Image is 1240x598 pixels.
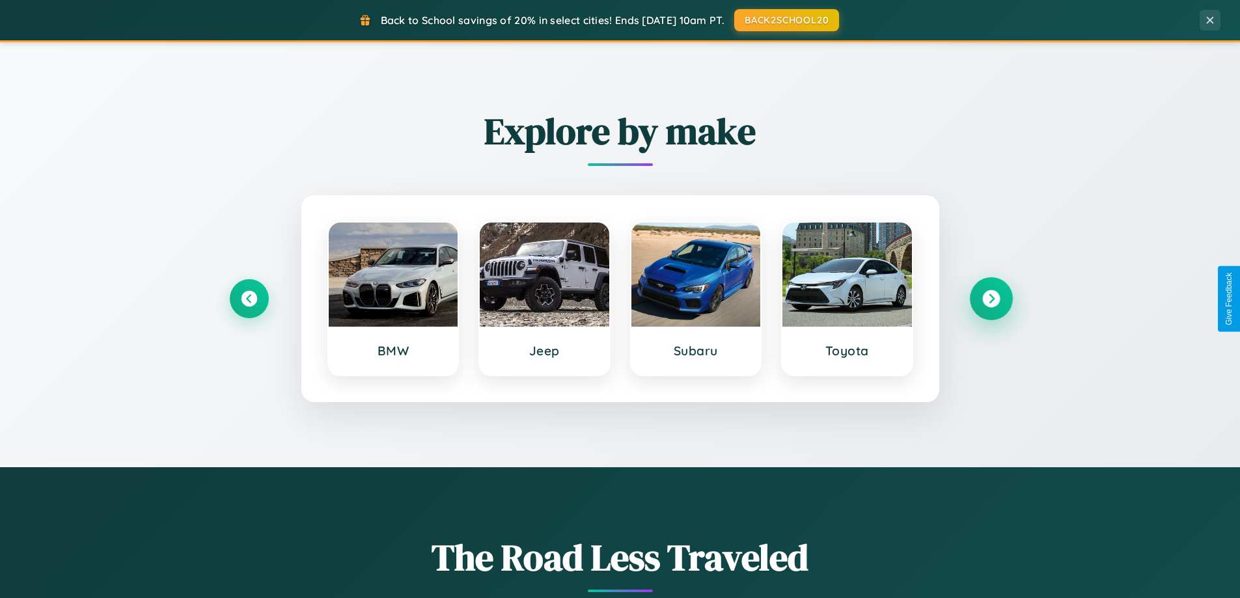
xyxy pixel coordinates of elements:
[381,14,724,27] span: Back to School savings of 20% in select cities! Ends [DATE] 10am PT.
[795,343,899,359] h3: Toyota
[1224,273,1233,325] div: Give Feedback
[734,9,839,31] button: BACK2SCHOOL20
[644,343,748,359] h3: Subaru
[493,343,596,359] h3: Jeep
[230,106,1011,156] h2: Explore by make
[230,532,1011,582] h1: The Road Less Traveled
[342,343,445,359] h3: BMW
